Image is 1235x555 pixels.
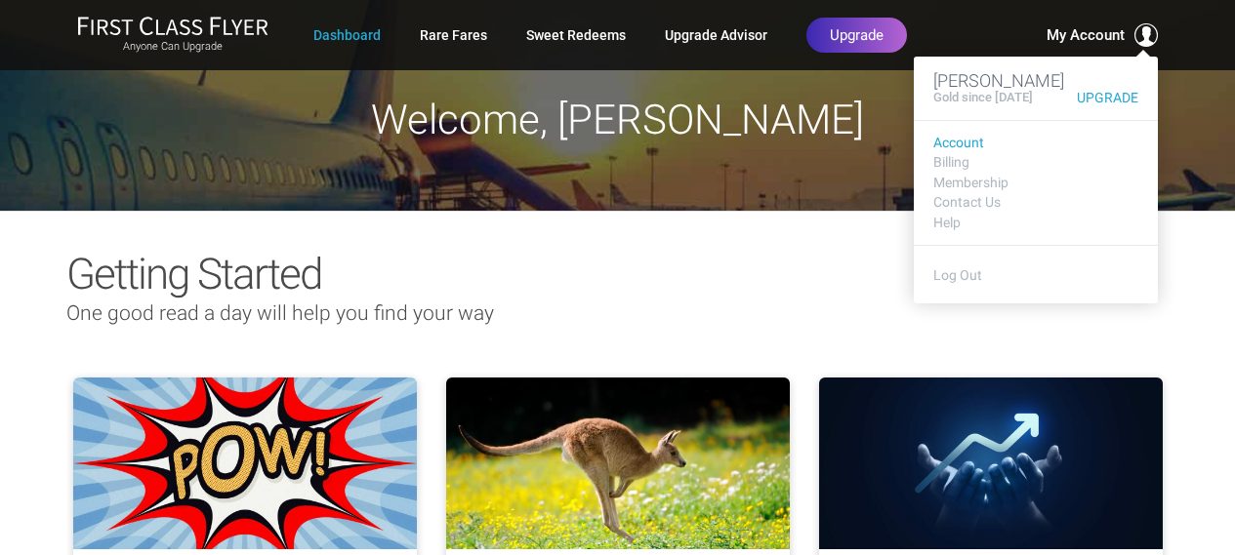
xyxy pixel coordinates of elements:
[420,18,487,53] a: Rare Fares
[77,40,268,54] small: Anyone Can Upgrade
[1067,91,1138,105] a: Upgrade
[526,18,626,53] a: Sweet Redeems
[371,96,864,143] span: Welcome, [PERSON_NAME]
[933,195,1138,210] a: Contact Us
[933,136,1138,150] a: Account
[66,249,321,299] span: Getting Started
[933,71,1138,91] h3: [PERSON_NAME]
[77,16,268,36] img: First Class Flyer
[806,18,907,53] a: Upgrade
[313,18,381,53] a: Dashboard
[933,216,1138,230] a: Help
[66,301,494,325] span: One good read a day will help you find your way
[1047,23,1158,47] button: My Account
[1047,23,1125,47] span: My Account
[933,91,1033,104] h4: Gold since [DATE]
[77,16,268,55] a: First Class FlyerAnyone Can Upgrade
[933,267,982,283] a: Log Out
[665,18,767,53] a: Upgrade Advisor
[933,155,1138,170] a: Billing
[933,176,1138,190] a: Membership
